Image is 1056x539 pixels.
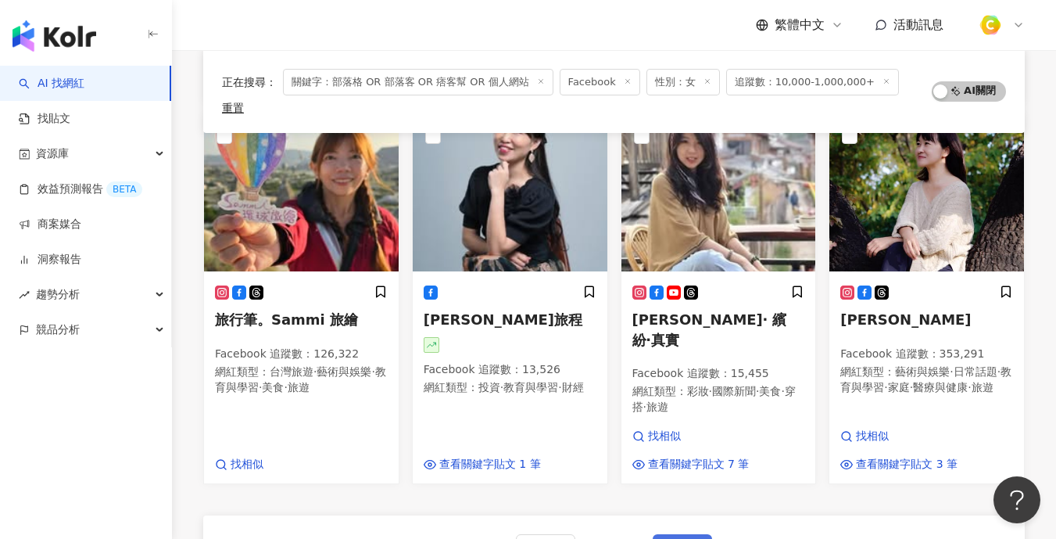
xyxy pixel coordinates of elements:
[270,365,313,378] span: 台灣旅遊
[262,381,284,393] span: 美食
[997,365,1001,378] span: ·
[972,381,993,393] span: 旅遊
[829,115,1024,271] img: KOL Avatar
[36,277,80,312] span: 趨勢分析
[840,311,971,328] span: [PERSON_NAME]
[215,365,388,395] p: 網紅類型 ：
[646,401,668,413] span: 旅遊
[643,401,646,413] span: ·
[313,365,317,378] span: ·
[19,252,81,268] a: 洞察報告
[840,365,1013,395] p: 網紅類型 ：
[36,136,69,171] span: 資源庫
[259,381,262,393] span: ·
[856,429,889,444] span: 找相似
[632,366,805,382] p: Facebook 追蹤數 ： 15,455
[231,457,263,473] span: 找相似
[36,312,80,347] span: 競品分析
[840,347,1013,362] p: Facebook 追蹤數 ： 353,291
[203,114,399,484] a: KOL Avatar旅行筆。Sammi 旅繪Facebook 追蹤數：126,322網紅類型：台灣旅遊·藝術與娛樂·教育與學習·美食·旅遊找相似
[215,347,388,362] p: Facebook 追蹤數 ： 126,322
[424,311,582,328] span: [PERSON_NAME]旅程
[19,217,81,232] a: 商案媒合
[888,381,910,393] span: 家庭
[288,381,310,393] span: 旅遊
[993,476,1040,523] iframe: Help Scout Beacon - Open
[893,17,943,32] span: 活動訊息
[910,381,913,393] span: ·
[478,381,500,393] span: 投資
[829,114,1025,484] a: KOL Avatar[PERSON_NAME]Facebook 追蹤數：353,291網紅類型：藝術與娛樂·日常話題·教育與學習·家庭·醫療與健康·旅遊找相似查看關鍵字貼文 3 筆
[632,311,787,347] span: [PERSON_NAME]‧ 繽紛‧真實
[500,381,503,393] span: ·
[222,102,244,114] div: 重置
[950,365,953,378] span: ·
[781,385,784,397] span: ·
[632,384,805,415] p: 網紅類型 ：
[884,381,887,393] span: ·
[975,10,1005,40] img: %E6%96%B9%E5%BD%A2%E7%B4%94.png
[560,69,640,95] span: Facebook
[562,381,584,393] span: 財經
[621,114,817,484] a: KOL Avatar[PERSON_NAME]‧ 繽紛‧真實Facebook 追蹤數：15,455網紅類型：彩妝·國際新聞·美食·穿搭·旅遊找相似查看關鍵字貼文 7 筆
[19,181,142,197] a: 效益預測報告BETA
[759,385,781,397] span: 美食
[424,362,596,378] p: Facebook 追蹤數 ： 13,526
[840,457,958,473] a: 查看關鍵字貼文 3 筆
[413,115,607,271] img: KOL Avatar
[756,385,759,397] span: ·
[632,429,750,444] a: 找相似
[709,385,712,397] span: ·
[439,457,541,473] span: 查看關鍵字貼文 1 筆
[215,365,386,393] span: 教育與學習
[621,115,816,271] img: KOL Avatar
[775,16,825,34] span: 繁體中文
[856,457,958,473] span: 查看關鍵字貼文 3 筆
[222,76,277,88] span: 正在搜尋 ：
[968,381,971,393] span: ·
[895,365,950,378] span: 藝術與娛樂
[646,69,720,95] span: 性別：女
[215,457,263,473] a: 找相似
[19,76,84,92] a: searchAI 找網紅
[913,381,968,393] span: 醫療與健康
[371,365,374,378] span: ·
[19,111,70,127] a: 找貼文
[726,69,899,95] span: 追蹤數：10,000-1,000,000+
[840,429,958,444] a: 找相似
[632,457,750,473] a: 查看關鍵字貼文 7 筆
[712,385,756,397] span: 國際新聞
[687,385,709,397] span: 彩妝
[558,381,561,393] span: ·
[283,69,553,95] span: 關鍵字：部落格 OR 部落客 OR 痞客幫 OR 個人網站
[215,311,358,328] span: 旅行筆。Sammi 旅繪
[412,114,608,484] a: KOL Avatar[PERSON_NAME]旅程Facebook 追蹤數：13,526網紅類型：投資·教育與學習·財經查看關鍵字貼文 1 筆
[424,457,541,473] a: 查看關鍵字貼文 1 筆
[648,429,681,444] span: 找相似
[317,365,371,378] span: 藝術與娛樂
[648,457,750,473] span: 查看關鍵字貼文 7 筆
[284,381,287,393] span: ·
[503,381,558,393] span: 教育與學習
[632,385,796,413] span: 穿搭
[13,20,96,52] img: logo
[204,115,399,271] img: KOL Avatar
[424,380,596,396] p: 網紅類型 ：
[954,365,997,378] span: 日常話題
[840,365,1011,393] span: 教育與學習
[19,289,30,300] span: rise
